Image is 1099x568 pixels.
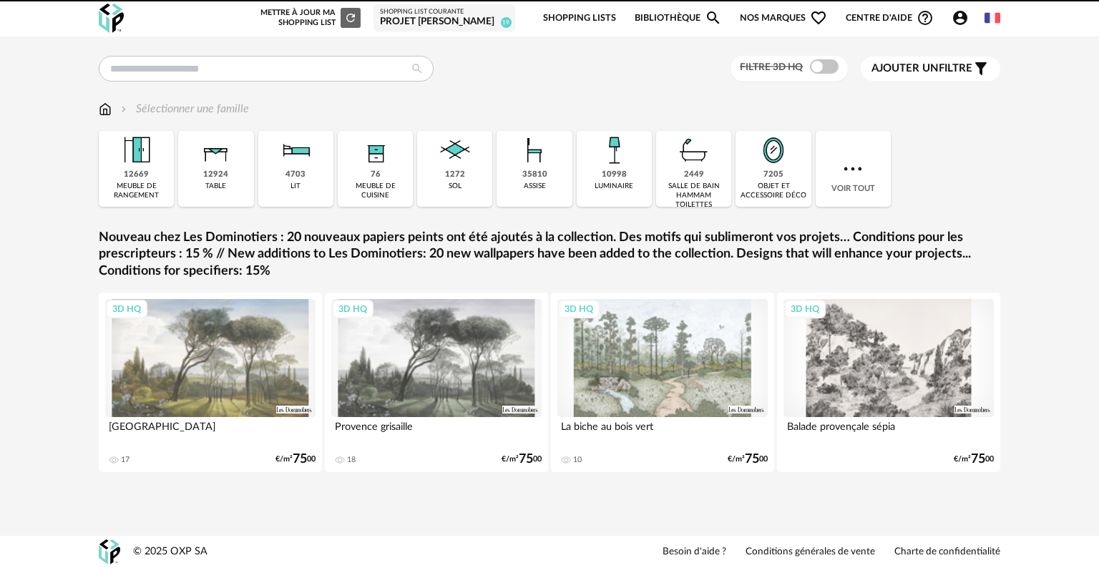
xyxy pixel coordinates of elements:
[502,454,542,464] div: €/m² 00
[917,9,934,26] span: Help Circle Outline icon
[972,60,990,77] span: Filter icon
[118,101,249,117] div: Sélectionner une famille
[602,170,627,180] div: 10998
[745,454,759,464] span: 75
[118,101,130,117] img: svg+xml;base64,PHN2ZyB3aWR0aD0iMTYiIGhlaWdodD0iMTYiIHZpZXdCb3g9IjAgMCAxNiAxNiIgZmlsbD0ibm9uZSIgeG...
[501,17,512,28] span: 19
[347,455,356,465] div: 18
[746,546,875,559] a: Conditions générales de vente
[133,545,207,559] div: © 2025 OXP SA
[124,170,149,180] div: 12669
[332,300,373,318] div: 3D HQ
[952,9,969,26] span: Account Circle icon
[380,8,509,16] div: Shopping List courante
[103,182,170,200] div: meuble de rangement
[380,8,509,29] a: Shopping List courante Projet [PERSON_NAME] 19
[705,9,722,26] span: Magnify icon
[290,182,301,191] div: lit
[105,417,316,446] div: [GEOGRAPHIC_DATA]
[740,62,803,72] span: Filtre 3D HQ
[522,170,547,180] div: 35810
[557,417,768,446] div: La biche au bois vert
[971,454,985,464] span: 75
[205,182,226,191] div: table
[740,182,806,200] div: objet et accessoire déco
[871,63,939,74] span: Ajouter un
[99,4,124,33] img: OXP
[846,9,934,26] span: Centre d'aideHelp Circle Outline icon
[258,8,361,28] div: Mettre à jour ma Shopping List
[894,546,1000,559] a: Charte de confidentialité
[275,454,316,464] div: €/m² 00
[519,454,533,464] span: 75
[342,182,409,200] div: meuble de cuisine
[117,131,156,170] img: Meuble%20de%20rangement.png
[952,9,975,26] span: Account Circle icon
[436,131,474,170] img: Sol.png
[954,454,994,464] div: €/m² 00
[784,300,826,318] div: 3D HQ
[203,170,228,180] div: 12924
[985,10,1000,26] img: fr
[728,454,768,464] div: €/m² 00
[356,131,395,170] img: Rangement.png
[449,182,461,191] div: sol
[276,131,315,170] img: Literie.png
[777,293,1000,472] a: 3D HQ Balade provençale sépia €/m²7500
[121,455,130,465] div: 17
[675,131,713,170] img: Salle%20de%20bain.png
[99,101,112,117] img: svg+xml;base64,PHN2ZyB3aWR0aD0iMTYiIGhlaWdodD0iMTciIHZpZXdCb3g9IjAgMCAxNiAxNyIgZmlsbD0ibm9uZSIgeG...
[380,16,509,29] div: Projet [PERSON_NAME]
[524,182,546,191] div: assise
[543,1,616,35] a: Shopping Lists
[551,293,774,472] a: 3D HQ La biche au bois vert 10 €/m²7500
[106,300,147,318] div: 3D HQ
[293,454,307,464] span: 75
[285,170,306,180] div: 4703
[840,156,866,182] img: more.7b13dc1.svg
[595,131,633,170] img: Luminaire.png
[558,300,600,318] div: 3D HQ
[740,1,827,35] span: Nos marques
[754,131,793,170] img: Miroir.png
[331,417,542,446] div: Provence grisaille
[763,170,783,180] div: 7205
[344,14,357,21] span: Refresh icon
[99,230,1000,280] a: Nouveau chez Les Dominotiers : 20 nouveaux papiers peints ont été ajoutés à la collection. Des mo...
[816,131,891,207] div: Voir tout
[660,182,727,210] div: salle de bain hammam toilettes
[635,1,722,35] a: BibliothèqueMagnify icon
[871,62,972,76] span: filtre
[99,539,120,564] img: OXP
[595,182,633,191] div: luminaire
[684,170,704,180] div: 2449
[197,131,235,170] img: Table.png
[573,455,582,465] div: 10
[861,57,1000,81] button: Ajouter unfiltre Filter icon
[325,293,548,472] a: 3D HQ Provence grisaille 18 €/m²7500
[99,293,322,472] a: 3D HQ [GEOGRAPHIC_DATA] 17 €/m²7500
[371,170,381,180] div: 76
[663,546,726,559] a: Besoin d'aide ?
[445,170,465,180] div: 1272
[515,131,554,170] img: Assise.png
[810,9,827,26] span: Heart Outline icon
[783,417,994,446] div: Balade provençale sépia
